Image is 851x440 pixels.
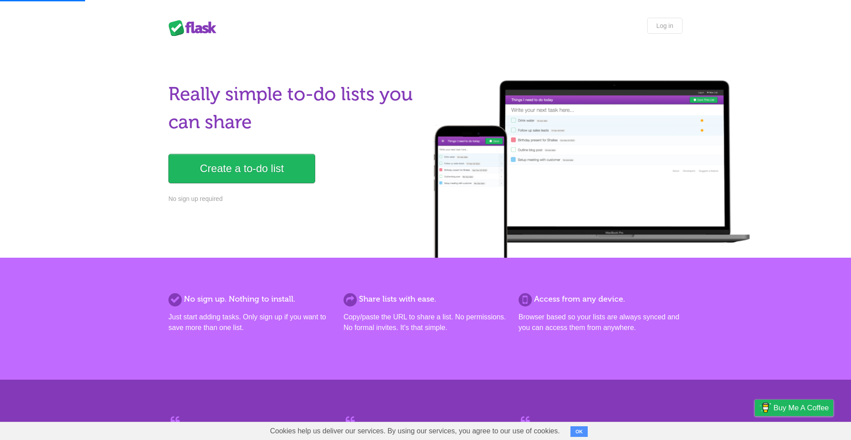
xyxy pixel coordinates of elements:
p: Copy/paste the URL to share a list. No permissions. No formal invites. It's that simple. [344,312,507,333]
div: Flask Lists [168,20,222,36]
span: Buy me a coffee [773,400,829,416]
p: Browser based so your lists are always synced and you can access them from anywhere. [519,312,683,333]
button: OK [570,426,588,437]
h2: Access from any device. [519,293,683,305]
p: Just start adding tasks. Only sign up if you want to save more than one list. [168,312,332,333]
p: No sign up required [168,194,420,204]
a: Buy me a coffee [755,400,833,416]
h1: Really simple to-do lists you can share [168,80,420,136]
h2: Share lists with ease. [344,293,507,305]
img: Buy me a coffee [759,400,771,415]
a: Log in [647,18,683,34]
h2: No sign up. Nothing to install. [168,293,332,305]
span: Cookies help us deliver our services. By using our services, you agree to our use of cookies. [261,422,569,440]
a: Create a to-do list [168,154,315,183]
